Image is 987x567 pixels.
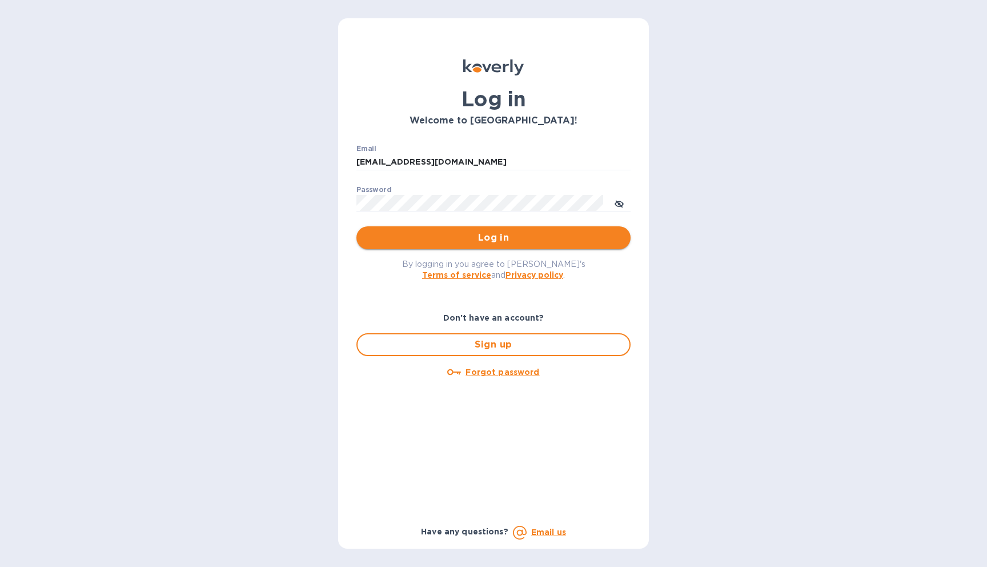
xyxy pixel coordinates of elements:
label: Password [356,186,391,193]
button: Sign up [356,333,631,356]
a: Terms of service [422,270,491,279]
b: Have any questions? [421,527,508,536]
span: Sign up [367,338,620,352]
input: Enter email address [356,154,631,171]
button: toggle password visibility [608,191,631,214]
h3: Welcome to [GEOGRAPHIC_DATA]! [356,115,631,126]
u: Forgot password [466,368,539,377]
span: By logging in you agree to [PERSON_NAME]'s and . [402,259,585,279]
a: Email us [531,528,566,537]
h1: Log in [356,87,631,111]
span: Log in [366,231,621,245]
img: Koverly [463,59,524,75]
button: Log in [356,226,631,249]
a: Privacy policy [505,270,563,279]
b: Don't have an account? [443,313,544,322]
label: Email [356,145,376,152]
